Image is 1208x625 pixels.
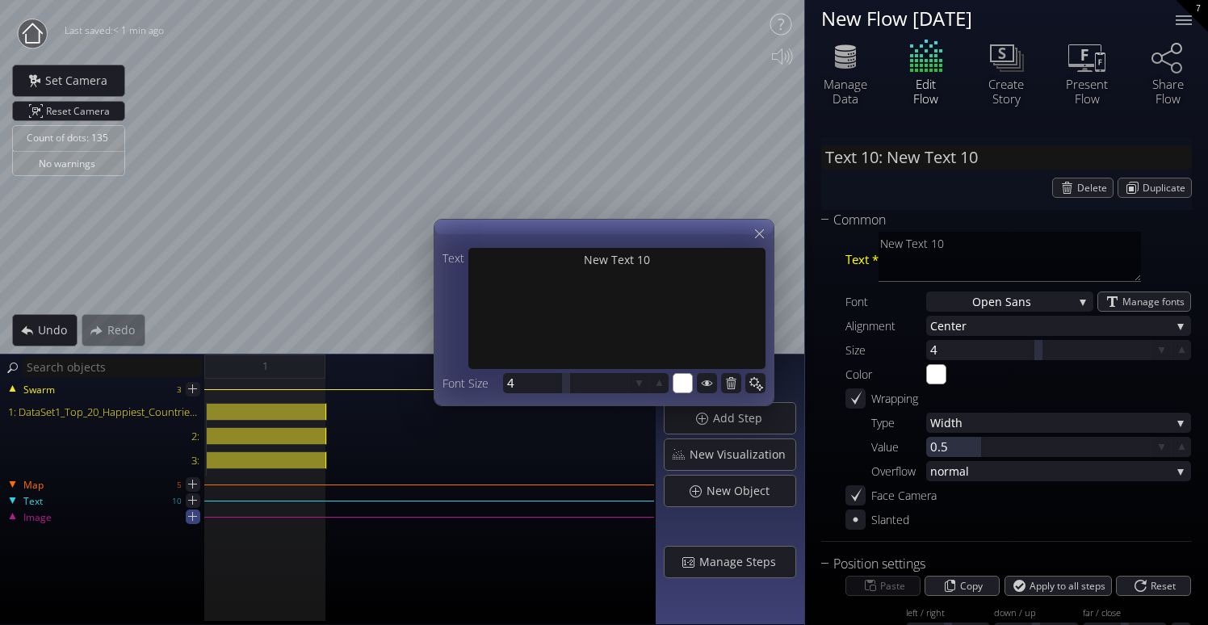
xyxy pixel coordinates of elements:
[821,8,1156,28] div: New Flow [DATE]
[1122,292,1190,311] span: Manage fonts
[994,608,1078,620] div: down / up
[845,250,879,270] span: Text *
[906,608,990,620] div: left / right
[1143,178,1191,197] span: Duplicate
[177,475,182,495] div: 5
[871,510,909,530] div: Slanted
[443,373,503,393] div: Font Size
[1139,77,1196,106] div: Share Flow
[1026,292,1031,312] span: s
[706,483,779,499] span: New Object
[972,292,1026,312] span: Open San
[845,316,926,336] div: Alignment
[845,292,926,312] div: Font
[845,364,926,384] div: Color
[23,383,55,397] span: Swarm
[930,316,944,336] span: Ce
[2,427,206,445] div: 2:
[1030,577,1111,595] span: Apply to all steps
[845,340,926,360] div: Size
[12,314,78,346] div: Undo action
[930,413,1171,433] span: Width
[1077,178,1113,197] span: Delete
[23,510,52,525] span: Image
[262,356,268,376] span: 1
[2,451,206,469] div: 3:
[845,437,926,457] div: Value
[37,322,77,338] span: Undo
[712,410,772,426] span: Add Step
[821,554,1172,574] div: Position settings
[845,413,926,433] div: Type
[23,494,43,509] span: Text
[821,210,1172,230] div: Common
[871,388,918,409] div: Wrapping
[1083,608,1167,620] div: far / close
[46,102,115,120] span: Reset Camera
[960,577,988,595] span: Copy
[944,461,1171,481] span: rmal
[944,316,1171,336] span: nter
[698,554,786,570] span: Manage Steps
[871,485,937,505] div: Face Camera
[172,491,182,511] div: 10
[23,357,202,377] input: Search objects
[930,461,944,481] span: no
[443,248,468,268] div: Text
[23,478,44,493] span: Map
[44,73,117,89] span: Set Camera
[845,461,926,481] div: Overflow
[1150,577,1181,595] span: Reset
[978,77,1034,106] div: Create Story
[689,447,795,463] span: New Visualization
[2,403,206,421] div: 1: DataSet1_Top_20_Happiest_Countries_2017_2023.csv
[177,380,182,400] div: 3
[1059,77,1115,106] div: Present Flow
[817,77,874,106] div: Manage Data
